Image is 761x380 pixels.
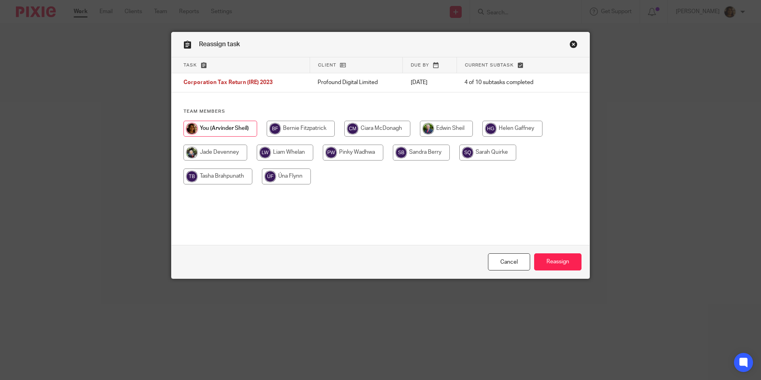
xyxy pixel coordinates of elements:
p: Profound Digital Limited [318,78,394,86]
span: Due by [411,63,429,67]
span: Task [183,63,197,67]
a: Close this dialog window [570,40,578,51]
p: [DATE] [411,78,449,86]
span: Reassign task [199,41,240,47]
h4: Team members [183,108,578,115]
span: Corporation Tax Return (IRE) 2023 [183,80,273,86]
span: Client [318,63,336,67]
span: Current subtask [465,63,514,67]
a: Close this dialog window [488,253,530,270]
input: Reassign [534,253,581,270]
td: 4 of 10 subtasks completed [457,73,560,92]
